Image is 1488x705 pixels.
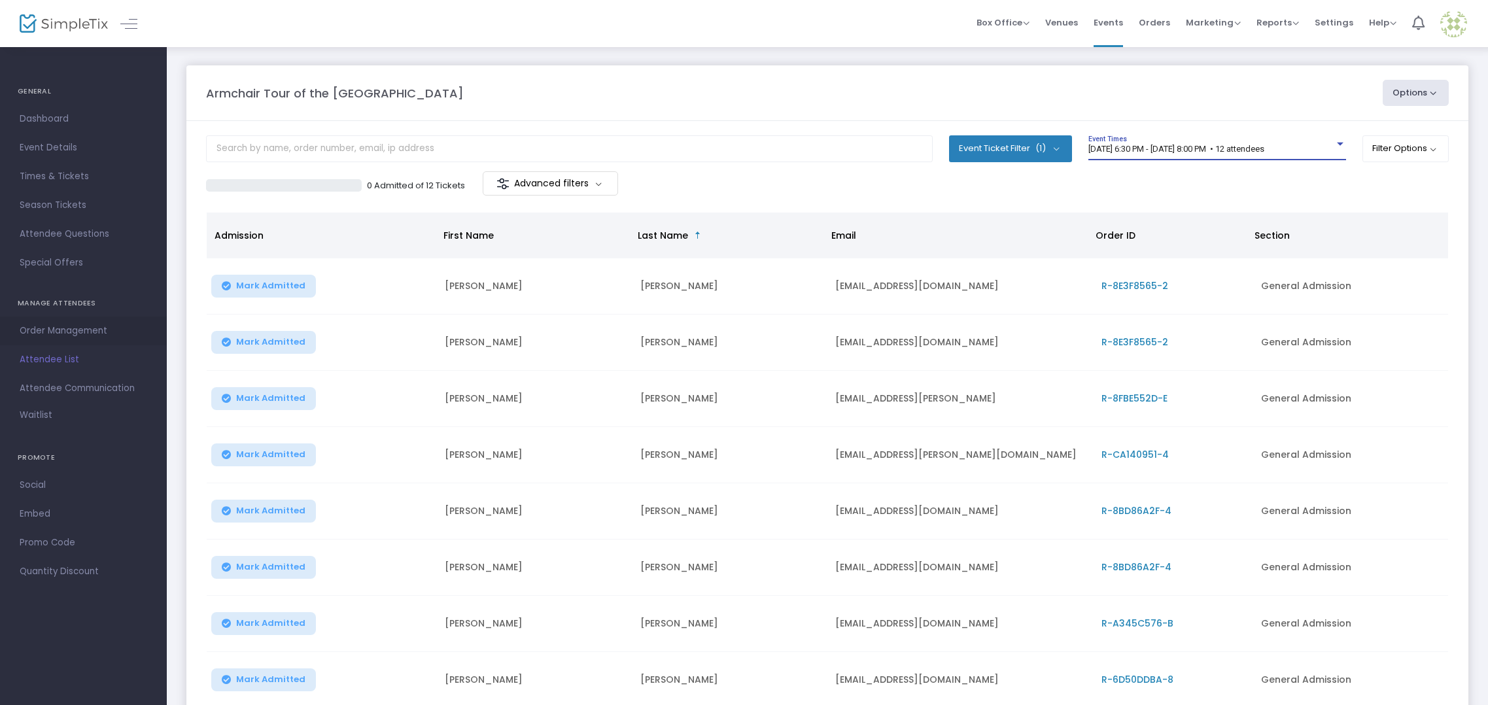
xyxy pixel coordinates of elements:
span: Mark Admitted [236,449,305,460]
span: Reports [1256,16,1299,29]
td: General Admission [1253,427,1448,483]
span: Marketing [1186,16,1241,29]
span: R-8E3F8565-2 [1101,279,1168,292]
span: Email [831,229,856,242]
button: Mark Admitted [211,556,316,579]
img: filter [496,177,510,190]
span: Events [1094,6,1123,39]
span: Attendee List [20,351,147,368]
span: [DATE] 6:30 PM - [DATE] 8:00 PM • 12 attendees [1088,144,1264,154]
span: R-CA140951-4 [1101,448,1169,461]
span: R-8FBE552D-E [1101,392,1168,405]
button: Mark Admitted [211,612,316,635]
td: [PERSON_NAME] [632,483,827,540]
span: Sortable [693,230,703,241]
span: Attendee Questions [20,226,147,243]
span: Venues [1045,6,1078,39]
span: Times & Tickets [20,168,147,185]
td: [PERSON_NAME] [632,427,827,483]
td: [EMAIL_ADDRESS][DOMAIN_NAME] [827,596,1094,652]
button: Mark Admitted [211,443,316,466]
span: Special Offers [20,254,147,271]
td: General Admission [1253,483,1448,540]
span: R-8BD86A2F-4 [1101,504,1171,517]
td: [PERSON_NAME] [437,540,632,596]
button: Event Ticket Filter(1) [949,135,1072,162]
span: Social [20,477,147,494]
span: (1) [1035,143,1046,154]
span: R-A345C576-B [1101,617,1173,630]
td: [EMAIL_ADDRESS][DOMAIN_NAME] [827,258,1094,315]
span: Attendee Communication [20,380,147,397]
button: Mark Admitted [211,331,316,354]
td: General Admission [1253,540,1448,596]
span: Order Management [20,322,147,339]
span: Waitlist [20,409,52,422]
span: R-6D50DDBA-8 [1101,673,1173,686]
td: General Admission [1253,371,1448,427]
td: [EMAIL_ADDRESS][PERSON_NAME][DOMAIN_NAME] [827,427,1094,483]
span: Mark Admitted [236,337,305,347]
span: Mark Admitted [236,618,305,628]
span: Season Tickets [20,197,147,214]
h4: PROMOTE [18,445,149,471]
span: Event Details [20,139,147,156]
m-button: Advanced filters [483,171,618,196]
span: Dashboard [20,111,147,128]
span: Quantity Discount [20,563,147,580]
h4: MANAGE ATTENDEES [18,290,149,317]
td: [PERSON_NAME] [632,596,827,652]
p: 0 Admitted of 12 Tickets [367,179,465,192]
td: [EMAIL_ADDRESS][DOMAIN_NAME] [827,483,1094,540]
span: Mark Admitted [236,506,305,516]
td: [PERSON_NAME] [437,371,632,427]
td: [PERSON_NAME] [632,258,827,315]
span: R-8BD86A2F-4 [1101,560,1171,574]
button: Mark Admitted [211,275,316,298]
span: R-8E3F8565-2 [1101,335,1168,349]
td: [PERSON_NAME] [437,483,632,540]
button: Mark Admitted [211,387,316,410]
span: Mark Admitted [236,281,305,291]
span: Order ID [1096,229,1135,242]
span: Mark Admitted [236,674,305,685]
td: [PERSON_NAME] [437,315,632,371]
td: [PERSON_NAME] [437,427,632,483]
input: Search by name, order number, email, ip address [206,135,933,162]
td: [PERSON_NAME] [632,371,827,427]
td: [PERSON_NAME] [437,596,632,652]
td: General Admission [1253,258,1448,315]
span: Promo Code [20,534,147,551]
td: General Admission [1253,596,1448,652]
span: Help [1369,16,1396,29]
td: [EMAIL_ADDRESS][DOMAIN_NAME] [827,540,1094,596]
td: [PERSON_NAME] [632,315,827,371]
td: [PERSON_NAME] [632,540,827,596]
span: Box Office [977,16,1029,29]
m-panel-title: Armchair Tour of the [GEOGRAPHIC_DATA] [206,84,464,102]
td: [EMAIL_ADDRESS][PERSON_NAME] [827,371,1094,427]
td: [EMAIL_ADDRESS][DOMAIN_NAME] [827,315,1094,371]
td: General Admission [1253,315,1448,371]
span: Settings [1315,6,1353,39]
button: Options [1383,80,1449,106]
span: Section [1254,229,1290,242]
span: First Name [443,229,494,242]
button: Mark Admitted [211,668,316,691]
span: Admission [215,229,264,242]
span: Orders [1139,6,1170,39]
span: Embed [20,506,147,523]
span: Last Name [638,229,688,242]
span: Mark Admitted [236,393,305,404]
button: Filter Options [1362,135,1449,162]
h4: GENERAL [18,78,149,105]
span: Mark Admitted [236,562,305,572]
td: [PERSON_NAME] [437,258,632,315]
button: Mark Admitted [211,500,316,523]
